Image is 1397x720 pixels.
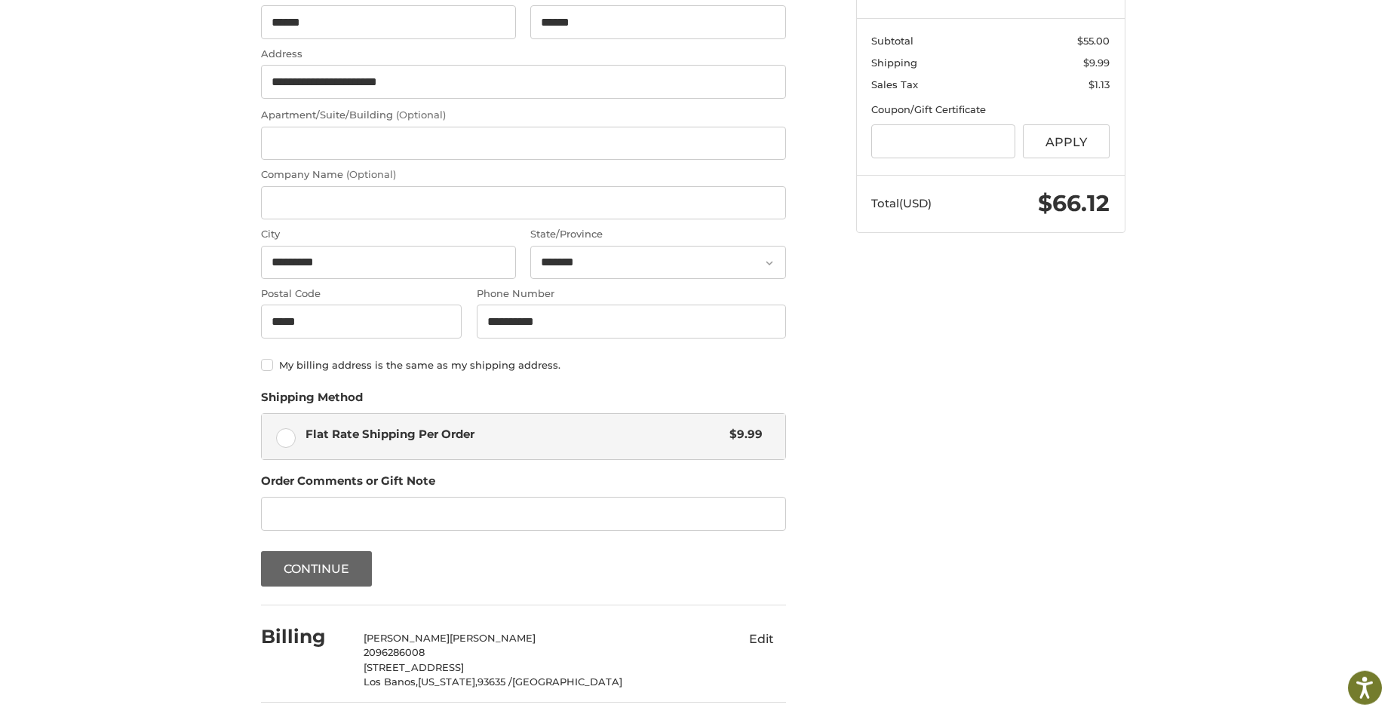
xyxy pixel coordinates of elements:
[871,103,1110,118] div: Coupon/Gift Certificate
[21,23,170,35] p: We're away right now. Please check back later!
[261,286,462,302] label: Postal Code
[1083,57,1110,69] span: $9.99
[477,286,786,302] label: Phone Number
[261,389,363,413] legend: Shipping Method
[261,359,786,371] label: My billing address is the same as my shipping address.
[1077,35,1110,47] span: $55.00
[1088,78,1110,90] span: $1.13
[261,167,786,182] label: Company Name
[261,551,373,587] button: Continue
[1023,124,1110,158] button: Apply
[477,676,512,688] span: 93635 /
[1038,189,1110,217] span: $66.12
[364,632,450,644] span: [PERSON_NAME]
[1273,679,1397,720] iframe: Google Customer Reviews
[364,661,464,673] span: [STREET_ADDRESS]
[261,625,349,648] h2: Billing
[723,426,763,443] span: $9.99
[450,632,536,644] span: [PERSON_NAME]
[512,676,622,688] span: [GEOGRAPHIC_DATA]
[871,196,932,210] span: Total (USD)
[871,124,1015,158] input: Gift Certificate or Coupon Code
[364,646,425,658] span: 2096286008
[364,676,418,688] span: Los Banos,
[738,627,786,651] button: Edit
[530,227,785,242] label: State/Province
[261,47,786,62] label: Address
[871,78,918,90] span: Sales Tax
[173,20,192,38] button: Open LiveChat chat widget
[261,108,786,123] label: Apartment/Suite/Building
[396,109,446,121] small: (Optional)
[871,35,913,47] span: Subtotal
[305,426,723,443] span: Flat Rate Shipping Per Order
[346,168,396,180] small: (Optional)
[261,227,516,242] label: City
[871,57,917,69] span: Shipping
[418,676,477,688] span: [US_STATE],
[261,473,435,497] legend: Order Comments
